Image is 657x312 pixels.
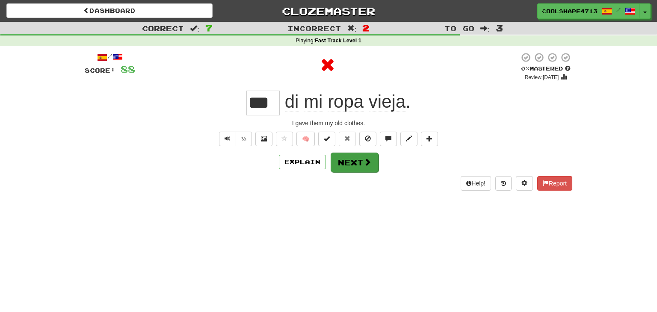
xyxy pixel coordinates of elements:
span: 7 [205,23,213,33]
div: Text-to-speech controls [217,132,252,146]
a: CoolShape4713 / [537,3,640,19]
div: Mastered [519,65,572,73]
div: I gave them my old clothes. [85,119,572,127]
span: 3 [496,23,503,33]
button: ½ [236,132,252,146]
button: Add to collection (alt+a) [421,132,438,146]
button: Play sentence audio (ctl+space) [219,132,236,146]
button: Help! [461,176,491,191]
span: CoolShape4713 [542,7,598,15]
a: Clozemaster [225,3,432,18]
span: 0 % [521,65,530,72]
button: Show image (alt+x) [255,132,272,146]
span: To go [444,24,474,32]
a: Dashboard [6,3,213,18]
strong: Fast Track Level 1 [315,38,361,44]
button: Reset to 0% Mastered (alt+r) [339,132,356,146]
button: Round history (alt+y) [495,176,512,191]
span: Correct [142,24,184,32]
div: / [85,52,135,63]
span: . [280,91,411,112]
button: Edit sentence (alt+d) [400,132,417,146]
button: Favorite sentence (alt+f) [276,132,293,146]
span: : [347,25,357,32]
span: 2 [362,23,370,33]
span: : [480,25,490,32]
span: mi [304,91,323,112]
small: Review: [DATE] [525,74,559,80]
span: Score: [85,67,115,74]
span: / [616,7,621,13]
button: 🧠 [296,132,315,146]
span: di [285,91,299,112]
span: : [190,25,199,32]
button: Discuss sentence (alt+u) [380,132,397,146]
span: 88 [121,64,135,74]
button: Report [537,176,572,191]
button: Ignore sentence (alt+i) [359,132,376,146]
button: Set this sentence to 100% Mastered (alt+m) [318,132,335,146]
button: Explain [279,155,326,169]
span: Incorrect [287,24,341,32]
button: Next [331,153,379,172]
span: ropa [328,91,364,112]
span: vieja [369,91,405,112]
